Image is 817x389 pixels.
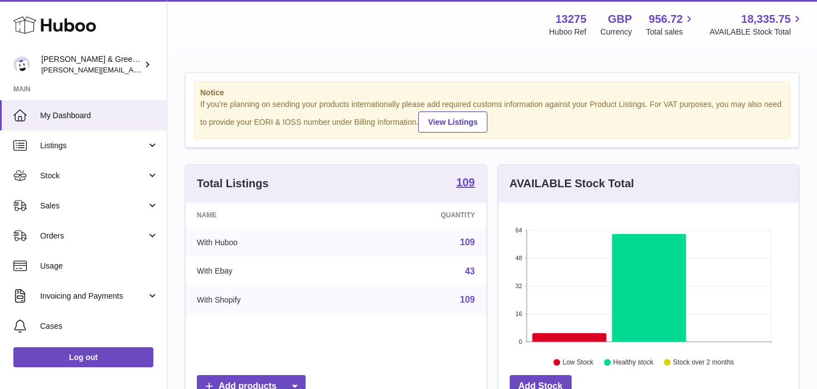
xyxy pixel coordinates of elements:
[40,261,158,271] span: Usage
[515,227,522,234] text: 64
[13,56,30,73] img: ellen@bluebadgecompany.co.uk
[200,87,784,98] strong: Notice
[40,321,158,332] span: Cases
[460,295,475,304] a: 109
[649,12,683,27] span: 956.72
[456,177,475,188] strong: 109
[186,285,347,314] td: With Shopify
[40,201,147,211] span: Sales
[510,176,634,191] h3: AVAILABLE Stock Total
[40,291,147,302] span: Invoicing and Payments
[709,27,804,37] span: AVAILABLE Stock Total
[646,12,695,37] a: 956.72 Total sales
[200,99,784,133] div: If you're planning on sending your products internationally please add required customs informati...
[186,202,347,228] th: Name
[601,27,632,37] div: Currency
[186,257,347,286] td: With Ebay
[709,12,804,37] a: 18,335.75 AVAILABLE Stock Total
[515,310,522,317] text: 16
[13,347,153,367] a: Log out
[608,12,632,27] strong: GBP
[41,54,142,75] div: [PERSON_NAME] & Green Ltd
[418,111,487,133] a: View Listings
[186,228,347,257] td: With Huboo
[673,358,734,366] text: Stock over 2 months
[515,283,522,289] text: 32
[515,255,522,261] text: 48
[555,12,587,27] strong: 13275
[347,202,486,228] th: Quantity
[460,237,475,247] a: 109
[40,171,147,181] span: Stock
[549,27,587,37] div: Huboo Ref
[40,140,147,151] span: Listings
[562,358,593,366] text: Low Stock
[646,27,695,37] span: Total sales
[41,65,224,74] span: [PERSON_NAME][EMAIL_ADDRESS][DOMAIN_NAME]
[741,12,791,27] span: 18,335.75
[456,177,475,190] a: 109
[197,176,269,191] h3: Total Listings
[40,110,158,121] span: My Dashboard
[613,358,654,366] text: Healthy stock
[465,266,475,276] a: 43
[40,231,147,241] span: Orders
[519,338,522,345] text: 0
